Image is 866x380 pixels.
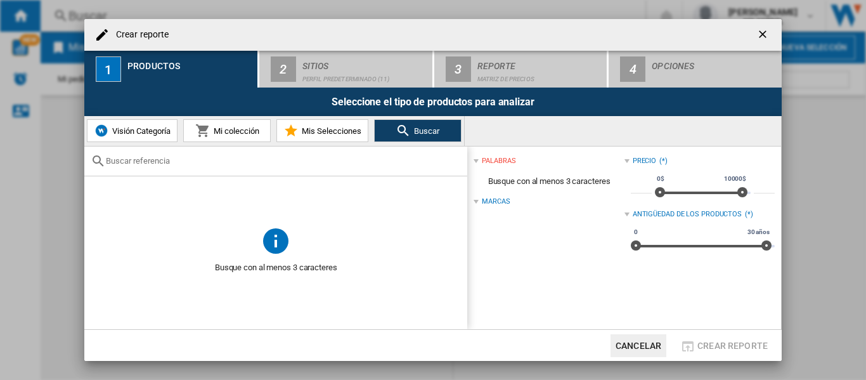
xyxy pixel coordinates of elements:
[411,126,439,136] span: Buscar
[96,56,121,82] div: 1
[620,56,645,82] div: 4
[609,51,782,88] button: 4 Opciones
[94,123,109,138] img: wiser-icon-blue.png
[84,88,782,116] div: Seleccione el tipo de productos para analizar
[299,126,361,136] span: Mis Selecciones
[652,56,777,69] div: Opciones
[477,69,602,82] div: Matriz de precios
[474,169,624,193] span: Busque con al menos 3 caracteres
[271,56,296,82] div: 2
[632,227,640,237] span: 0
[611,334,666,357] button: Cancelar
[84,51,259,88] button: 1 Productos
[84,256,467,280] span: Busque con al menos 3 caracteres
[259,51,434,88] button: 2 Sitios Perfil predeterminado (11)
[446,56,471,82] div: 3
[655,174,666,184] span: 0$
[477,56,602,69] div: Reporte
[482,197,510,207] div: Marcas
[756,28,772,43] ng-md-icon: getI18NText('BUTTONS.CLOSE_DIALOG')
[633,156,656,166] div: Precio
[276,119,368,142] button: Mis Selecciones
[722,174,748,184] span: 10000$
[746,227,772,237] span: 30 años
[109,126,171,136] span: Visión Categoría
[697,341,768,351] span: Crear reporte
[87,119,178,142] button: Visión Categoría
[482,156,515,166] div: palabras
[106,156,461,166] input: Buscar referencia
[183,119,271,142] button: Mi colección
[302,69,427,82] div: Perfil predeterminado (11)
[374,119,462,142] button: Buscar
[210,126,259,136] span: Mi colección
[633,209,742,219] div: Antigüedad de los productos
[751,22,777,48] button: getI18NText('BUTTONS.CLOSE_DIALOG')
[434,51,609,88] button: 3 Reporte Matriz de precios
[127,56,252,69] div: Productos
[110,29,169,41] h4: Crear reporte
[676,334,772,357] button: Crear reporte
[302,56,427,69] div: Sitios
